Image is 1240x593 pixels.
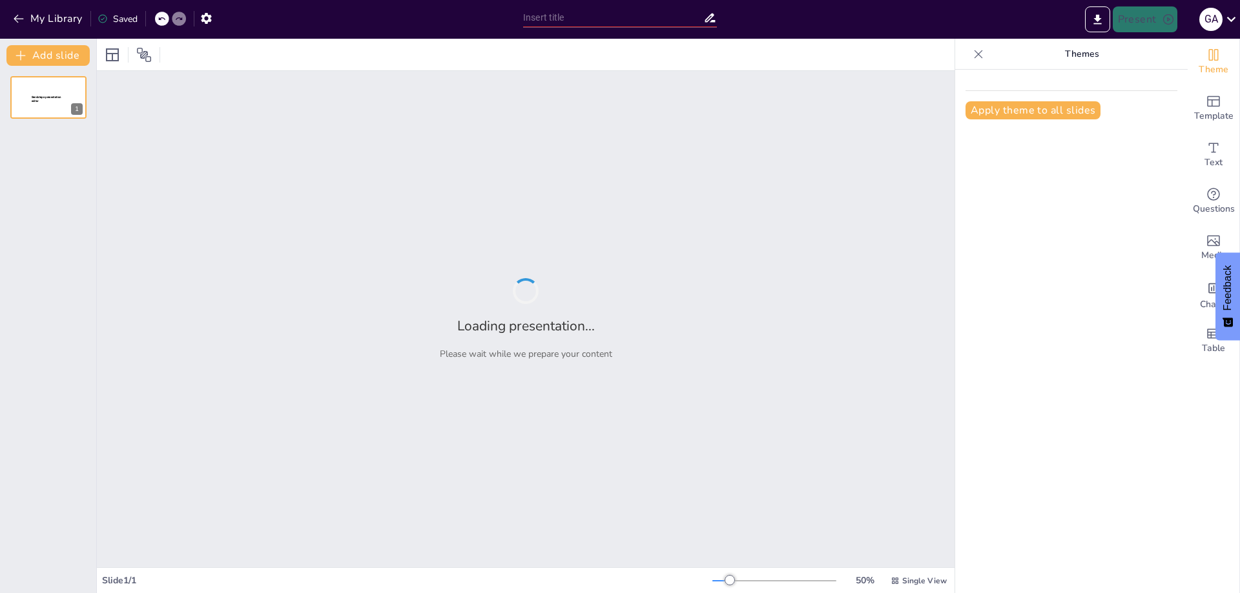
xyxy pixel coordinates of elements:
p: Please wait while we prepare your content [440,348,612,360]
button: Present [1113,6,1177,32]
button: My Library [10,8,88,29]
h2: Loading presentation... [457,317,595,335]
div: Get real-time input from your audience [1188,178,1239,225]
div: Add a table [1188,317,1239,364]
div: 50 % [849,574,880,587]
span: Feedback [1222,265,1234,310]
span: Theme [1199,63,1228,77]
div: Change the overall theme [1188,39,1239,85]
div: Add ready made slides [1188,85,1239,132]
span: Sendsteps presentation editor [32,95,61,103]
span: Charts [1200,297,1227,312]
div: Saved [98,13,138,25]
div: G a [1199,8,1223,31]
div: Layout [102,45,123,65]
div: Add text boxes [1188,132,1239,178]
span: Single View [902,576,947,586]
span: Media [1201,248,1226,263]
p: Themes [989,39,1175,70]
input: Insert title [523,8,703,27]
div: 1 [10,76,87,119]
div: Add charts and graphs [1188,271,1239,317]
button: Feedback - Show survey [1215,252,1240,340]
span: Template [1194,109,1234,123]
span: Text [1204,156,1223,170]
div: Add images, graphics, shapes or video [1188,225,1239,271]
span: Table [1202,341,1225,356]
button: G a [1199,6,1223,32]
span: Questions [1193,202,1235,216]
span: Position [136,47,152,63]
button: Apply theme to all slides [966,101,1100,119]
button: Add slide [6,45,90,66]
button: Export to PowerPoint [1085,6,1110,32]
div: 1 [71,103,83,115]
div: Slide 1 / 1 [102,574,712,587]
